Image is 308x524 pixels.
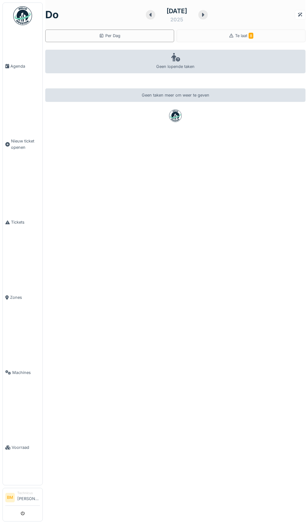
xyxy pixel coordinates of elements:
h1: do [45,9,59,21]
span: Zones [10,294,40,300]
li: BM [5,493,15,502]
span: Machines [12,370,40,376]
a: Zones [3,260,42,335]
div: Geen lopende taken [45,50,305,73]
a: Tickets [3,185,42,260]
li: [PERSON_NAME] [17,491,40,504]
a: BM Technicus[PERSON_NAME] [5,491,40,506]
span: Tickets [11,219,40,225]
span: 8 [249,33,253,39]
div: 2025 [170,16,183,23]
span: Agenda [10,63,40,69]
a: Nieuw ticket openen [3,104,42,185]
img: badge-BVDL4wpA.svg [169,109,182,122]
span: Te laat [235,33,253,38]
a: Machines [3,335,42,410]
a: Voorraad [3,410,42,485]
div: Per Dag [99,33,120,39]
a: Agenda [3,29,42,104]
div: [DATE] [167,6,187,16]
div: Technicus [17,491,40,495]
span: Voorraad [12,444,40,450]
span: Nieuw ticket openen [11,138,40,150]
div: Geen taken meer om weer te geven [45,88,305,102]
img: Badge_color-CXgf-gQk.svg [13,6,32,25]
